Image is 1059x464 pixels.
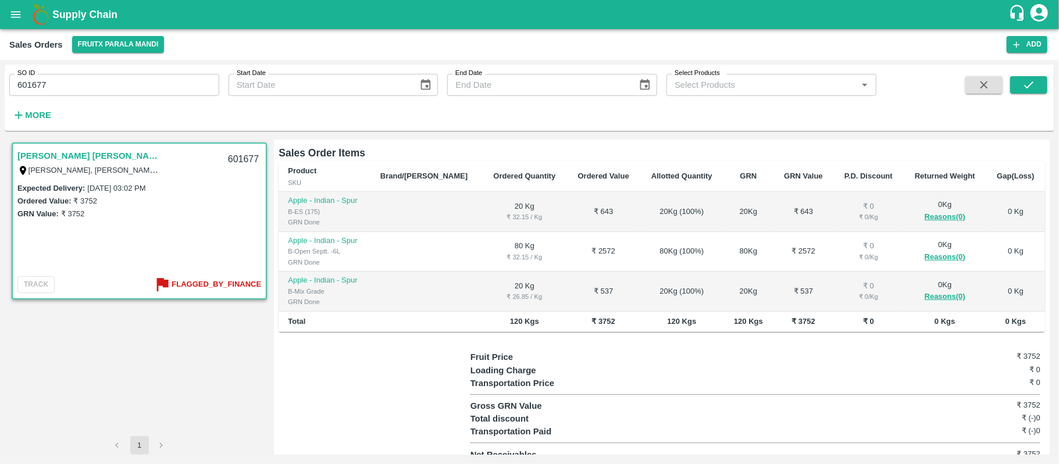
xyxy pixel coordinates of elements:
[843,291,894,302] div: ₹ 0 / Kg
[52,6,1008,23] a: Supply Chain
[650,246,714,257] div: 80 Kg ( 100 %)
[863,317,874,326] b: ₹ 0
[913,251,977,264] button: Reasons(0)
[470,399,613,412] p: Gross GRN Value
[470,351,613,363] p: Fruit Price
[651,172,712,180] b: Allotted Quantity
[29,3,52,26] img: logo
[843,281,894,292] div: ₹ 0
[470,377,613,390] p: Transportation Price
[784,172,822,180] b: GRN Value
[591,317,615,326] b: ₹ 3752
[986,272,1045,312] td: 0 Kg
[491,291,558,302] div: ₹ 26.85 / Kg
[470,412,613,425] p: Total discount
[913,199,977,223] div: 0 Kg
[733,206,764,217] div: 20 Kg
[667,317,696,326] b: 120 Kgs
[913,280,977,304] div: 0 Kg
[25,110,51,120] strong: More
[288,166,316,175] b: Product
[288,286,362,297] div: B-Mix Grade
[17,69,35,78] label: SO ID
[675,69,720,78] label: Select Products
[455,69,482,78] label: End Date
[650,286,714,297] div: 20 Kg ( 100 %)
[279,145,1045,161] h6: Sales Order Items
[72,36,165,53] button: Select DC
[17,184,85,192] label: Expected Delivery :
[734,317,763,326] b: 120 Kgs
[791,317,815,326] b: ₹ 3752
[1029,2,1050,27] div: account of current user
[913,240,977,263] div: 0 Kg
[470,448,613,461] p: Net Receivables
[288,297,362,307] div: GRN Done
[153,275,261,294] button: Flagged_By_Finance
[229,74,410,96] input: Start Date
[9,37,63,52] div: Sales Orders
[415,74,437,96] button: Choose date
[997,172,1034,180] b: Gap(Loss)
[567,192,640,232] td: ₹ 643
[288,235,362,247] p: Apple - Indian - Spur
[288,317,305,326] b: Total
[913,290,977,304] button: Reasons(0)
[9,105,54,125] button: More
[482,192,567,232] td: 20 Kg
[843,201,894,212] div: ₹ 0
[447,74,629,96] input: End Date
[1008,4,1029,25] div: customer-support
[935,317,955,326] b: 0 Kgs
[857,77,872,92] button: Open
[288,217,362,227] div: GRN Done
[913,210,977,224] button: Reasons(0)
[288,177,362,188] div: SKU
[510,317,539,326] b: 120 Kgs
[73,197,97,205] label: ₹ 3752
[733,286,764,297] div: 20 Kg
[773,192,833,232] td: ₹ 643
[946,377,1040,388] h6: ₹ 0
[843,241,894,252] div: ₹ 0
[843,212,894,222] div: ₹ 0 / Kg
[1005,317,1026,326] b: 0 Kgs
[17,148,163,163] a: [PERSON_NAME] [PERSON_NAME](Parala)
[237,69,266,78] label: Start Date
[843,252,894,262] div: ₹ 0 / Kg
[288,275,362,286] p: Apple - Indian - Spur
[288,246,362,256] div: B-Open Septt. -6L
[482,272,567,312] td: 20 Kg
[491,212,558,222] div: ₹ 32.15 / Kg
[650,206,714,217] div: 20 Kg ( 100 %)
[493,172,555,180] b: Ordered Quantity
[52,9,117,20] b: Supply Chain
[17,209,59,218] label: GRN Value:
[946,448,1040,460] h6: ₹ 3752
[773,232,833,272] td: ₹ 2572
[1007,36,1047,53] button: Add
[17,197,71,205] label: Ordered Value:
[482,232,567,272] td: 80 Kg
[288,257,362,267] div: GRN Done
[221,146,266,173] div: 601677
[106,436,173,455] nav: pagination navigation
[172,278,261,291] b: Flagged_By_Finance
[567,232,640,272] td: ₹ 2572
[28,165,294,174] label: [PERSON_NAME], [PERSON_NAME][STREET_ADDRESS][PERSON_NAME]
[844,172,893,180] b: P.D. Discount
[946,425,1040,437] h6: ₹ (-)0
[87,184,145,192] label: [DATE] 03:02 PM
[986,232,1045,272] td: 0 Kg
[567,272,640,312] td: ₹ 537
[740,172,757,180] b: GRN
[670,77,854,92] input: Select Products
[634,74,656,96] button: Choose date
[380,172,468,180] b: Brand/[PERSON_NAME]
[2,1,29,28] button: open drawer
[470,364,613,377] p: Loading Charge
[9,74,219,96] input: Enter SO ID
[946,364,1040,376] h6: ₹ 0
[578,172,629,180] b: Ordered Value
[470,425,613,438] p: Transportation Paid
